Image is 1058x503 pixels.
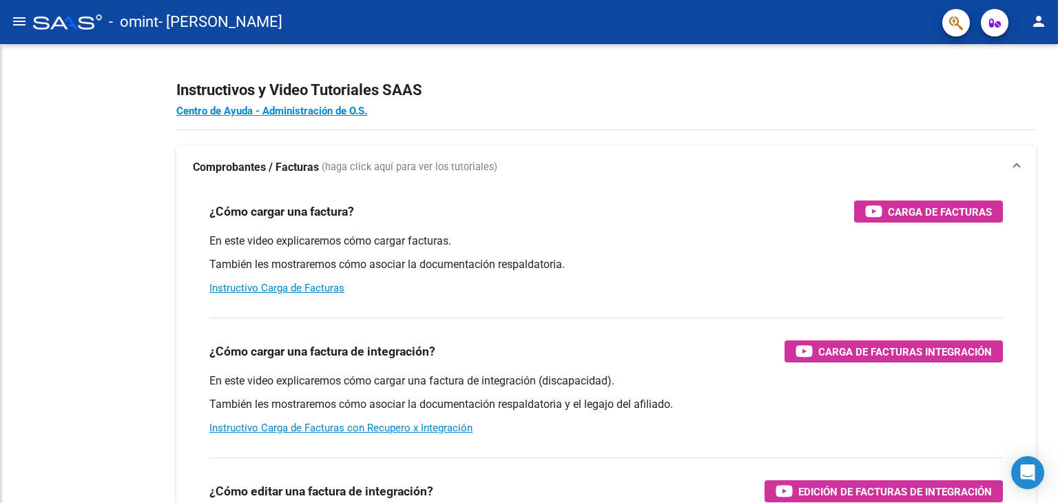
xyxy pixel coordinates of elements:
strong: Comprobantes / Facturas [193,160,319,175]
p: También les mostraremos cómo asociar la documentación respaldatoria y el legajo del afiliado. [209,397,1003,412]
mat-expansion-panel-header: Comprobantes / Facturas (haga click aquí para ver los tutoriales) [176,145,1036,189]
h3: ¿Cómo cargar una factura de integración? [209,342,435,361]
div: Open Intercom Messenger [1011,456,1044,489]
h3: ¿Cómo cargar una factura? [209,202,354,221]
span: - omint [109,7,158,37]
button: Edición de Facturas de integración [765,480,1003,502]
mat-icon: person [1030,13,1047,30]
span: Carga de Facturas Integración [818,343,992,360]
span: Carga de Facturas [888,203,992,220]
a: Instructivo Carga de Facturas con Recupero x Integración [209,422,473,434]
p: También les mostraremos cómo asociar la documentación respaldatoria. [209,257,1003,272]
h2: Instructivos y Video Tutoriales SAAS [176,77,1036,103]
button: Carga de Facturas [854,201,1003,223]
span: Edición de Facturas de integración [798,483,992,500]
button: Carga de Facturas Integración [785,340,1003,362]
p: En este video explicaremos cómo cargar facturas. [209,234,1003,249]
p: En este video explicaremos cómo cargar una factura de integración (discapacidad). [209,373,1003,389]
mat-icon: menu [11,13,28,30]
span: - [PERSON_NAME] [158,7,282,37]
a: Instructivo Carga de Facturas [209,282,344,294]
h3: ¿Cómo editar una factura de integración? [209,482,433,501]
span: (haga click aquí para ver los tutoriales) [322,160,497,175]
a: Centro de Ayuda - Administración de O.S. [176,105,367,117]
